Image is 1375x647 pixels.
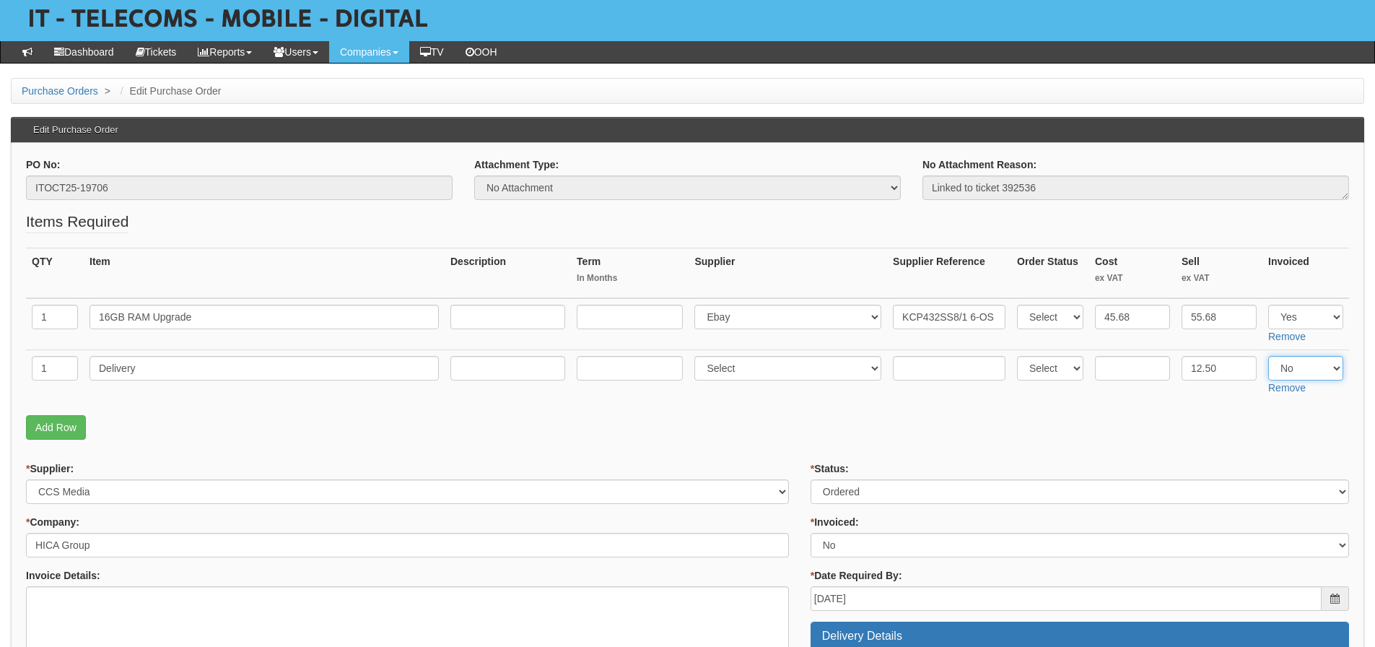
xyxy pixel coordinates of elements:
a: Users [263,41,329,63]
a: OOH [455,41,508,63]
label: Status: [811,461,849,476]
th: QTY [26,248,84,298]
th: Supplier [689,248,887,298]
label: Attachment Type: [474,157,559,172]
th: Term [571,248,689,298]
label: Company: [26,515,79,529]
a: Remove [1268,382,1306,394]
h3: Edit Purchase Order [26,118,126,142]
a: Purchase Orders [22,85,98,97]
a: Reports [187,41,263,63]
label: Invoice Details: [26,568,100,583]
label: Date Required By: [811,568,902,583]
label: Supplier: [26,461,74,476]
h3: Delivery Details [822,630,1337,643]
a: Tickets [125,41,188,63]
textarea: Linked to ticket 392536 [922,175,1349,200]
label: No Attachment Reason: [922,157,1036,172]
small: ex VAT [1182,272,1257,285]
label: PO No: [26,157,60,172]
th: Order Status [1011,248,1089,298]
legend: Items Required [26,211,128,233]
label: Invoiced: [811,515,859,529]
th: Sell [1176,248,1262,298]
small: In Months [577,272,683,285]
a: Remove [1268,331,1306,342]
a: TV [409,41,455,63]
th: Invoiced [1262,248,1349,298]
span: > [101,85,114,97]
th: Cost [1089,248,1176,298]
th: Supplier Reference [887,248,1011,298]
a: Add Row [26,415,86,440]
li: Edit Purchase Order [117,84,222,98]
a: Companies [329,41,409,63]
small: ex VAT [1095,272,1170,285]
a: Dashboard [43,41,125,63]
th: Item [84,248,445,298]
th: Description [445,248,571,298]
